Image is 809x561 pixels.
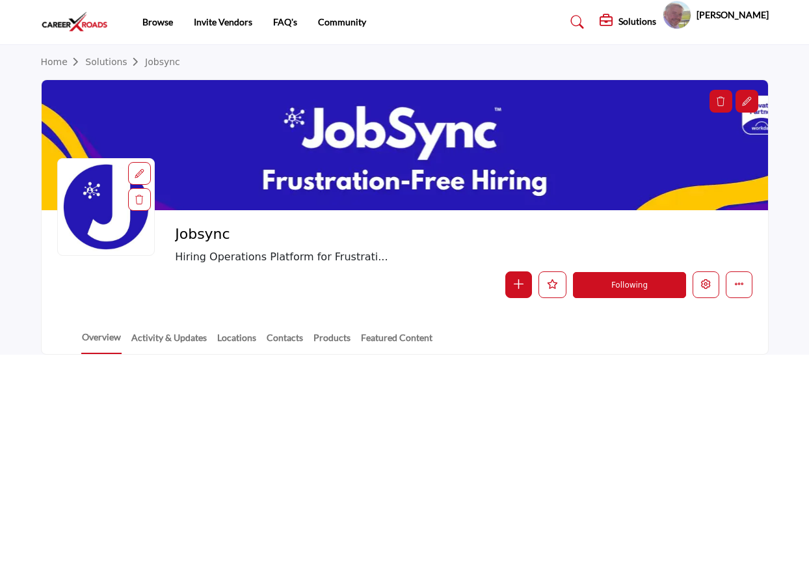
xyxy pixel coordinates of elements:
[175,249,591,265] span: Hiring Operations Platform for Frustration-Free Hiring
[618,16,656,27] h5: Solutions
[663,1,691,29] button: Show hide supplier dropdown
[142,16,173,27] a: Browse
[693,271,719,298] button: Edit company
[175,226,533,243] h2: Jobsync
[145,57,180,67] a: Jobsync
[600,14,656,30] div: Solutions
[318,16,366,27] a: Community
[573,272,685,298] button: Following
[41,11,115,33] img: site Logo
[85,57,145,67] a: Solutions
[696,8,769,21] h5: [PERSON_NAME]
[273,16,297,27] a: FAQ's
[538,271,566,298] button: Like
[131,331,207,353] a: Activity & Updates
[266,331,304,353] a: Contacts
[558,12,592,33] a: Search
[81,330,122,354] a: Overview
[360,331,433,353] a: Featured Content
[41,57,86,67] a: Home
[128,162,151,185] div: Aspect Ratio:1:1,Size:400x400px
[194,16,252,27] a: Invite Vendors
[217,331,257,353] a: Locations
[736,90,758,113] div: Aspect Ratio:6:1,Size:1200x200px
[726,271,752,298] button: More details
[313,331,351,353] a: Products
